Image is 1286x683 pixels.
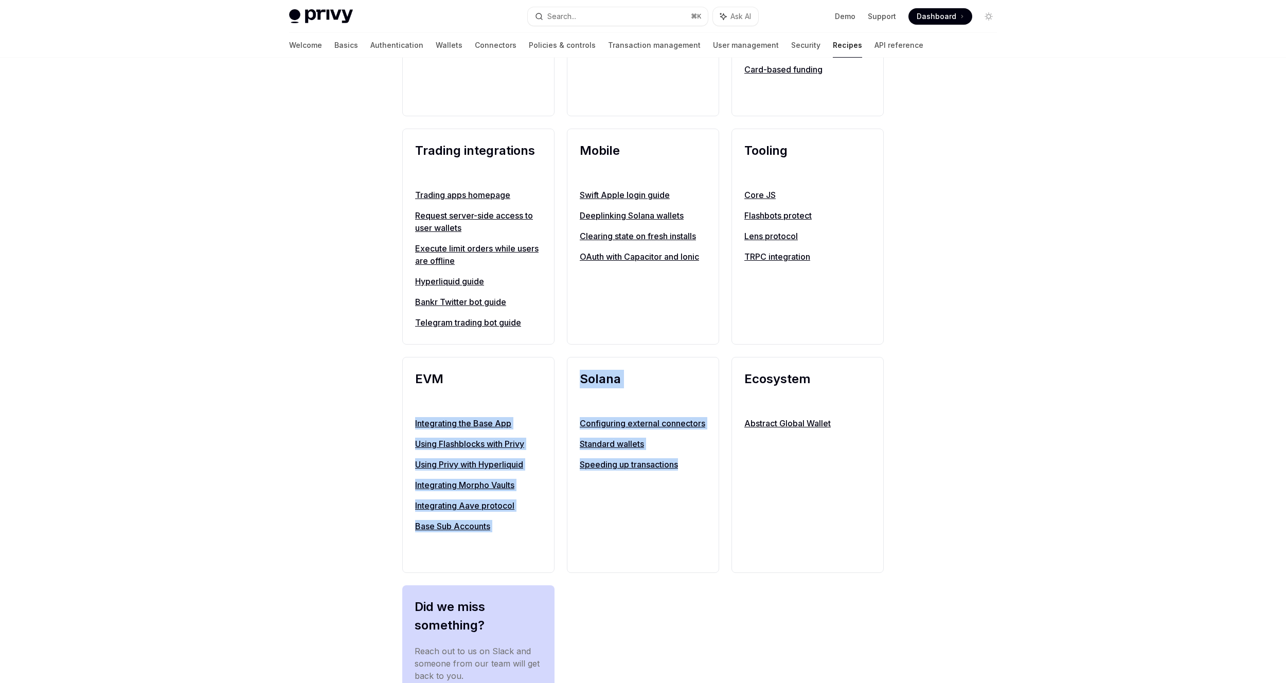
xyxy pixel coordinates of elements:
[528,7,708,26] button: Search...⌘K
[415,479,542,491] a: Integrating Morpho Vaults
[415,499,542,512] a: Integrating Aave protocol
[415,438,542,450] a: Using Flashblocks with Privy
[547,10,576,23] div: Search...
[744,63,871,76] a: Card-based funding
[744,141,871,178] h2: Tooling
[868,11,896,22] a: Support
[744,250,871,263] a: TRPC integration
[744,189,871,201] a: Core JS
[580,458,706,471] a: Speeding up transactions
[415,598,542,635] h2: Did we miss something?
[580,250,706,263] a: OAuth with Capacitor and Ionic
[334,33,358,58] a: Basics
[980,8,997,25] button: Toggle dark mode
[415,209,542,234] a: Request server-side access to user wallets
[744,230,871,242] a: Lens protocol
[908,8,972,25] a: Dashboard
[289,9,353,24] img: light logo
[691,12,702,21] span: ⌘ K
[835,11,855,22] a: Demo
[833,33,862,58] a: Recipes
[580,189,706,201] a: Swift Apple login guide
[730,11,751,22] span: Ask AI
[370,33,423,58] a: Authentication
[415,316,542,329] a: Telegram trading bot guide
[415,141,542,178] h2: Trading integrations
[874,33,923,58] a: API reference
[713,33,779,58] a: User management
[791,33,820,58] a: Security
[415,189,542,201] a: Trading apps homepage
[580,438,706,450] a: Standard wallets
[580,209,706,222] a: Deeplinking Solana wallets
[415,520,542,532] a: Base Sub Accounts
[415,275,542,287] a: Hyperliquid guide
[415,417,542,429] a: Integrating the Base App
[475,33,516,58] a: Connectors
[415,370,542,407] h2: EVM
[608,33,701,58] a: Transaction management
[580,230,706,242] a: Clearing state on fresh installs
[436,33,462,58] a: Wallets
[415,458,542,471] a: Using Privy with Hyperliquid
[917,11,956,22] span: Dashboard
[744,209,871,222] a: Flashbots protect
[580,417,706,429] a: Configuring external connectors
[415,242,542,267] a: Execute limit orders while users are offline
[529,33,596,58] a: Policies & controls
[713,7,758,26] button: Ask AI
[744,417,871,429] a: Abstract Global Wallet
[415,296,542,308] a: Bankr Twitter bot guide
[744,370,871,407] h2: Ecosystem
[289,33,322,58] a: Welcome
[580,141,706,178] h2: Mobile
[580,370,706,407] h2: Solana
